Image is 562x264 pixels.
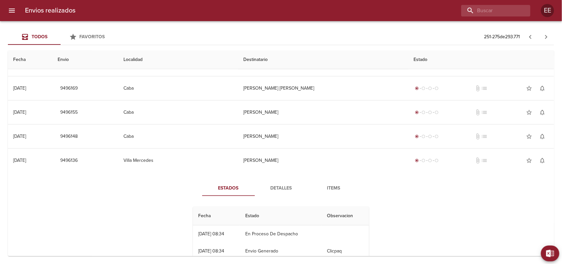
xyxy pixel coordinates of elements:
th: Estado [240,207,322,225]
span: radio_button_checked [415,159,419,162]
span: radio_button_unchecked [422,134,426,138]
div: Tabs Envios [8,29,113,45]
td: En Proceso De Despacho [240,225,322,243]
span: No tiene documentos adjuntos [475,157,481,164]
span: radio_button_checked [415,86,419,90]
span: radio_button_unchecked [428,159,432,162]
span: radio_button_unchecked [422,159,426,162]
span: Pagina siguiente [538,29,554,45]
span: No tiene documentos adjuntos [475,109,481,116]
span: notifications_none [539,157,546,164]
td: Caba [118,125,238,148]
span: radio_button_unchecked [435,86,439,90]
span: No tiene documentos adjuntos [475,133,481,140]
td: Caba [118,101,238,124]
span: radio_button_unchecked [435,110,439,114]
button: Agregar a favoritos [522,82,536,95]
div: Generado [414,109,440,116]
span: radio_button_unchecked [428,86,432,90]
span: radio_button_unchecked [428,110,432,114]
input: buscar [461,5,519,16]
span: radio_button_checked [415,110,419,114]
th: Estado [409,50,554,69]
button: Activar notificaciones [536,82,549,95]
button: Agregar a favoritos [522,130,536,143]
span: notifications_none [539,109,546,116]
td: Envio Generado [240,243,322,260]
td: [PERSON_NAME] [238,149,409,172]
span: 9496136 [60,157,78,165]
span: notifications_none [539,85,546,92]
span: No tiene pedido asociado [481,109,488,116]
span: Detalles [259,184,304,192]
td: [PERSON_NAME] [PERSON_NAME] [238,76,409,100]
div: [DATE] 08:34 [198,248,224,254]
span: Todos [32,34,47,40]
span: No tiene pedido asociado [481,157,488,164]
td: Clicpaq [322,243,369,260]
td: Caba [118,76,238,100]
td: [PERSON_NAME] [238,101,409,124]
th: Localidad [118,50,238,69]
h6: Envios realizados [25,5,75,16]
span: No tiene pedido asociado [481,133,488,140]
span: star_border [526,157,532,164]
div: [DATE] [13,85,26,91]
span: Estados [206,184,251,192]
div: Generado [414,133,440,140]
button: 9496136 [58,155,80,167]
th: Fecha [193,207,240,225]
span: No tiene pedido asociado [481,85,488,92]
button: 9496148 [58,131,80,143]
div: [DATE] [13,109,26,115]
td: Villa Mercedes [118,149,238,172]
button: Activar notificaciones [536,106,549,119]
th: Observacion [322,207,369,225]
p: 251 - 275 de 293.771 [484,34,520,40]
span: Favoritos [80,34,105,40]
span: radio_button_unchecked [428,134,432,138]
span: radio_button_unchecked [435,159,439,162]
span: radio_button_unchecked [422,110,426,114]
div: Abrir información de usuario [541,4,554,17]
span: star_border [526,133,532,140]
div: EE [541,4,554,17]
button: menu [4,3,20,18]
table: Tabla de seguimiento [193,207,369,260]
button: Activar notificaciones [536,130,549,143]
span: star_border [526,85,532,92]
div: [DATE] 08:34 [198,231,224,237]
span: 9496155 [60,108,78,117]
button: Agregar a favoritos [522,106,536,119]
th: Fecha [8,50,52,69]
span: radio_button_unchecked [422,86,426,90]
button: 9496155 [58,106,80,119]
div: Generado [414,157,440,164]
div: Generado [414,85,440,92]
span: 9496148 [60,132,78,141]
button: 9496169 [58,82,80,95]
span: radio_button_unchecked [435,134,439,138]
span: notifications_none [539,133,546,140]
span: radio_button_checked [415,134,419,138]
span: star_border [526,109,532,116]
div: [DATE] [13,133,26,139]
span: Items [311,184,356,192]
div: Tabs detalle de guia [202,180,360,196]
span: Pagina anterior [522,33,538,40]
button: Exportar Excel [541,246,559,261]
th: Envio [52,50,118,69]
div: [DATE] [13,158,26,163]
td: [PERSON_NAME] [238,125,409,148]
th: Destinatario [238,50,409,69]
span: No tiene documentos adjuntos [475,85,481,92]
span: 9496169 [60,84,78,93]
